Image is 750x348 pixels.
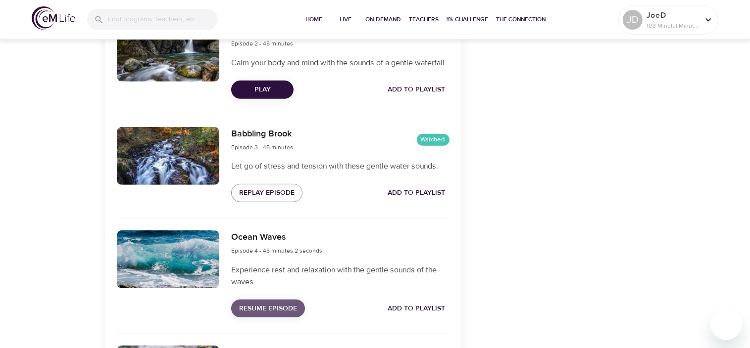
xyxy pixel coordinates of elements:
button: Add to Playlist [384,300,450,318]
span: Play [239,84,286,96]
button: Replay Episode [231,184,302,202]
span: Watched [417,135,450,144]
span: Episode 4 - 45 minutes 2 seconds [231,247,322,255]
span: Live [334,14,358,25]
img: logo [32,6,75,30]
p: JoeD [647,9,699,21]
button: Play [231,81,294,99]
span: Replay Episode [239,187,295,199]
p: Calm your body and mind with the sounds of a gentle waterfall. [231,57,449,69]
h6: Ocean Waves [231,230,322,245]
span: Add to Playlist [388,187,446,199]
span: Add to Playlist [388,84,446,96]
button: Resume Episode [231,300,305,318]
span: Teachers [409,14,439,25]
span: The Connection [497,14,546,25]
span: On-Demand [366,14,401,25]
iframe: Button to launch messaging window [710,308,742,340]
span: Episode 2 - 45 minutes [231,40,293,47]
span: Home [302,14,326,25]
p: Experience rest and relaxation with the gentle sounds of the waves. [231,264,449,288]
button: Add to Playlist [384,184,450,202]
span: Resume Episode [239,303,297,315]
span: Episode 3 - 45 minutes [231,143,293,151]
button: Add to Playlist [384,81,450,99]
input: Find programs, teachers, etc... [108,9,218,30]
h6: Babbling Brook [231,127,293,141]
div: JD [623,10,643,30]
p: 103 Mindful Minutes [647,21,699,30]
span: Add to Playlist [388,303,446,315]
p: Let go of stress and tension with these gentle water sounds. [231,160,449,172]
span: 1% Challenge [447,14,489,25]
